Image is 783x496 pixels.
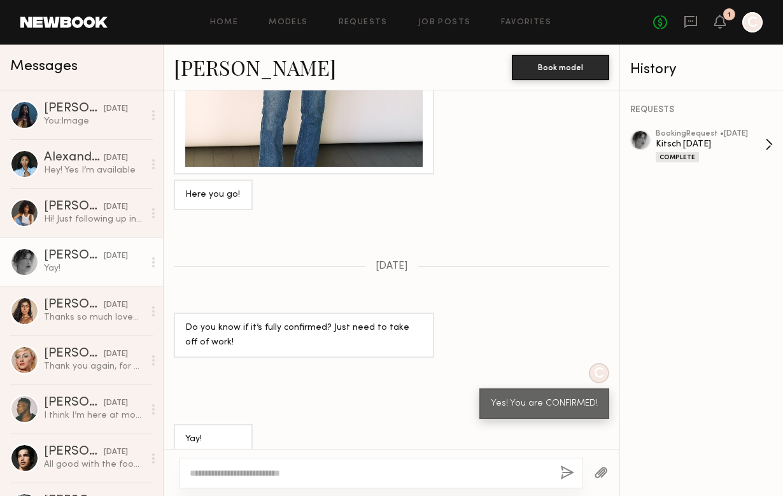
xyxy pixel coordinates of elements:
[44,164,144,176] div: Hey! Yes I’m available
[44,360,144,372] div: Thank you again, for having me - I can not wait to see photos! 😊
[44,397,104,409] div: [PERSON_NAME]
[512,61,609,72] a: Book model
[44,446,104,458] div: [PERSON_NAME]
[339,18,388,27] a: Requests
[104,250,128,262] div: [DATE]
[44,152,104,164] div: Alexandria R.
[512,55,609,80] button: Book model
[656,130,765,138] div: booking Request • [DATE]
[728,11,731,18] div: 1
[44,458,144,471] div: All good with the food for me
[44,201,104,213] div: [PERSON_NAME]
[104,348,128,360] div: [DATE]
[185,188,241,202] div: Here you go!
[418,18,471,27] a: Job Posts
[630,62,773,77] div: History
[104,103,128,115] div: [DATE]
[185,321,423,350] div: Do you know if it’s fully confirmed? Just need to take off of work!
[269,18,307,27] a: Models
[44,409,144,422] div: I think I’m here at modo yoga
[44,115,144,127] div: You: Image
[742,12,763,32] a: C
[44,348,104,360] div: [PERSON_NAME]
[656,130,773,162] a: bookingRequest •[DATE]Kitsch [DATE]Complete
[104,152,128,164] div: [DATE]
[104,397,128,409] div: [DATE]
[501,18,551,27] a: Favorites
[44,299,104,311] div: [PERSON_NAME]
[174,53,336,81] a: [PERSON_NAME]
[656,152,699,162] div: Complete
[656,138,765,150] div: Kitsch [DATE]
[44,213,144,225] div: Hi! Just following up in this :) I would love to work with the Kitsch team once more. Just let me...
[104,299,128,311] div: [DATE]
[10,59,78,74] span: Messages
[44,250,104,262] div: [PERSON_NAME]
[104,446,128,458] div: [DATE]
[44,103,104,115] div: [PERSON_NAME]
[185,432,241,447] div: Yay!
[630,106,773,115] div: REQUESTS
[104,201,128,213] div: [DATE]
[491,397,598,411] div: Yes! You are CONFIRMED!
[210,18,239,27] a: Home
[44,262,144,274] div: Yay!
[376,261,408,272] span: [DATE]
[44,311,144,323] div: Thanks so much loved working with you all :)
